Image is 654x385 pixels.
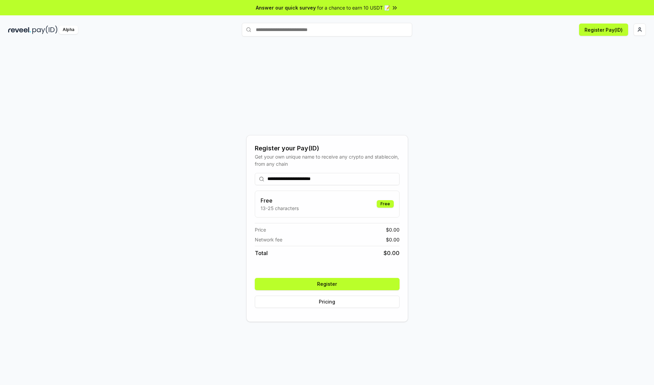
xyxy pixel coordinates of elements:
[386,226,400,233] span: $ 0.00
[255,296,400,308] button: Pricing
[256,4,316,11] span: Answer our quick survey
[255,144,400,153] div: Register your Pay(ID)
[579,24,628,36] button: Register Pay(ID)
[261,196,299,205] h3: Free
[317,4,390,11] span: for a chance to earn 10 USDT 📝
[386,236,400,243] span: $ 0.00
[384,249,400,257] span: $ 0.00
[32,26,58,34] img: pay_id
[255,226,266,233] span: Price
[255,278,400,290] button: Register
[255,153,400,167] div: Get your own unique name to receive any crypto and stablecoin, from any chain
[261,205,299,212] p: 13-25 characters
[377,200,394,208] div: Free
[255,236,282,243] span: Network fee
[8,26,31,34] img: reveel_dark
[255,249,268,257] span: Total
[59,26,78,34] div: Alpha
